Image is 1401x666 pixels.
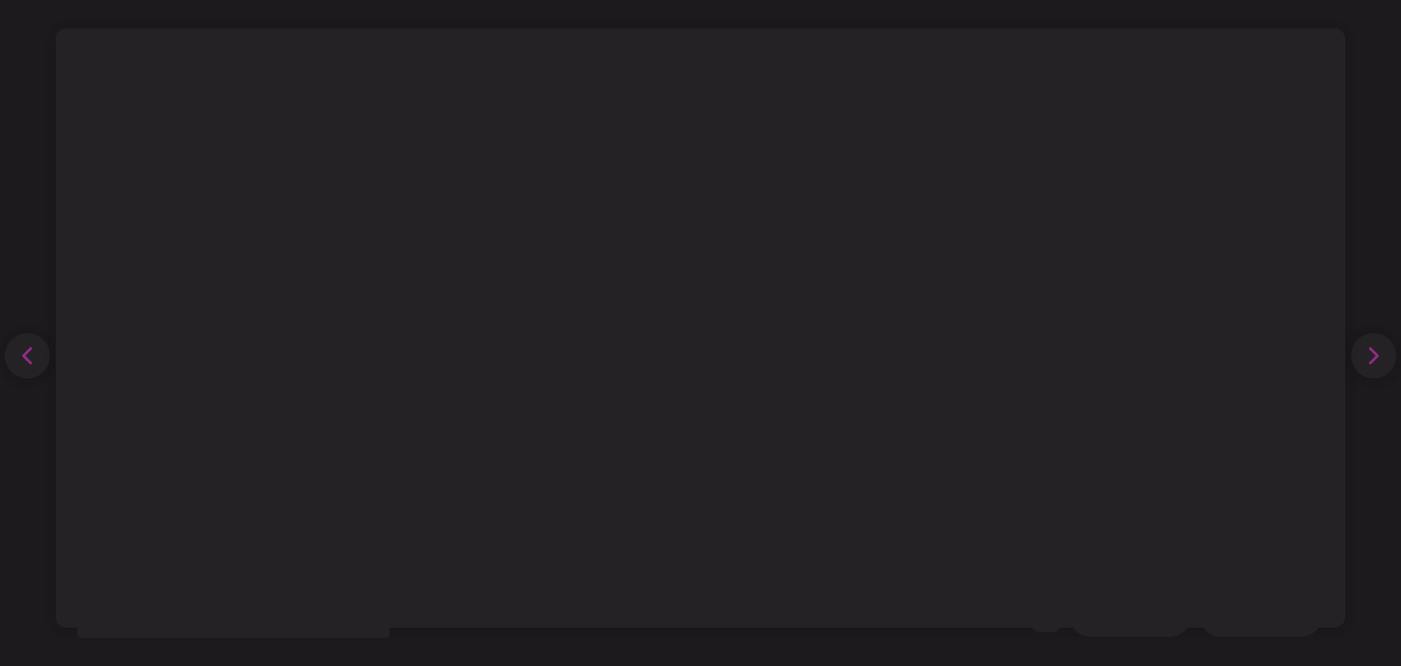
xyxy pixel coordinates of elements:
span: ‌ [1199,591,1323,637]
span: ‌ [1147,54,1271,99]
span: ‌ [1095,56,1140,101]
span: ‌ [78,85,140,99]
span: ‌ [1068,591,1193,637]
span: ‌ [78,50,451,78]
span: ‌ [1031,596,1062,632]
span: ‌ [78,615,389,638]
span: ‌ [1278,56,1323,101]
span: ‌ [78,598,140,611]
span: ‌ [78,110,1323,583]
